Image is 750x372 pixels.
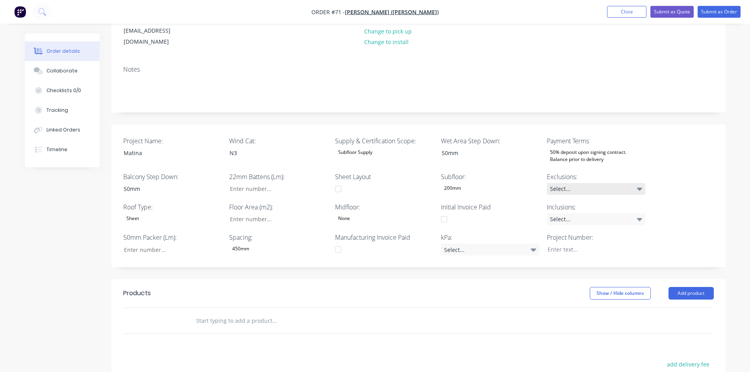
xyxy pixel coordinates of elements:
label: 22mm Battens (Lm): [229,172,328,181]
label: Wind Cat: [229,136,328,146]
img: Factory [14,6,26,18]
div: Sheet [123,213,142,224]
label: 50mm Packer (Lm): [123,233,222,242]
div: Select... [547,213,645,225]
button: Linked Orders [25,120,100,140]
div: Subfloor Supply [335,147,376,157]
label: Project Name: [123,136,222,146]
div: Collaborate [46,67,78,74]
label: Subfloor: [441,172,539,181]
label: Midfloor: [335,202,433,212]
label: Inclusions: [547,202,645,212]
button: Change to install [360,37,413,47]
input: Start typing to add a product... [196,313,353,328]
div: 50mm [435,147,534,159]
div: 50mm [117,183,216,194]
label: Supply & Certification Scope: [335,136,433,146]
label: Floor Area (m2): [229,202,328,212]
label: Project Number: [547,233,645,242]
label: Sheet Layout [335,172,433,181]
span: Order #71 - [311,8,345,16]
div: Notes [123,66,714,73]
div: Linked Orders [46,126,80,133]
button: Add product [669,287,714,300]
div: Select... [547,183,645,195]
div: Timeline [46,146,67,153]
div: 50% deposit upon signing contract. Balance prior to delivery [547,147,645,165]
label: Wet Area Step Down: [441,136,539,146]
button: Close [607,6,646,18]
div: [EMAIL_ADDRESS][DOMAIN_NAME] [124,25,189,47]
div: None [335,213,353,224]
label: Manufacturing Invoice Paid [335,233,433,242]
input: Enter number... [223,213,327,225]
button: Checklists 0/0 [25,81,100,100]
button: Collaborate [25,61,100,81]
div: Select... [441,244,539,255]
label: Initial Invoice Paid [441,202,539,212]
button: Submit as Order [698,6,741,18]
button: Timeline [25,140,100,159]
button: Submit as Quote [650,6,694,18]
button: Order details [25,41,100,61]
input: Enter number... [117,244,221,255]
input: Enter number... [223,183,327,195]
div: Tracking [46,107,68,114]
div: Checklists 0/0 [46,87,81,94]
div: Order details [46,48,80,55]
button: Show / Hide columns [590,287,651,300]
label: Roof Type: [123,202,222,212]
div: 450mm [229,244,252,254]
label: Exclusions: [547,172,645,181]
button: Change to pick up [360,26,416,36]
div: Matina [117,147,216,159]
button: Tracking [25,100,100,120]
label: Balcony Step Down: [123,172,222,181]
label: Spacing: [229,233,328,242]
a: [PERSON_NAME] ([PERSON_NAME]) [345,8,439,16]
div: Products [123,289,151,298]
button: add delivery fee [663,359,714,370]
label: Payment Terms [547,136,645,146]
div: N3 [223,147,322,159]
div: 200mm [441,183,464,193]
label: kPa: [441,233,539,242]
